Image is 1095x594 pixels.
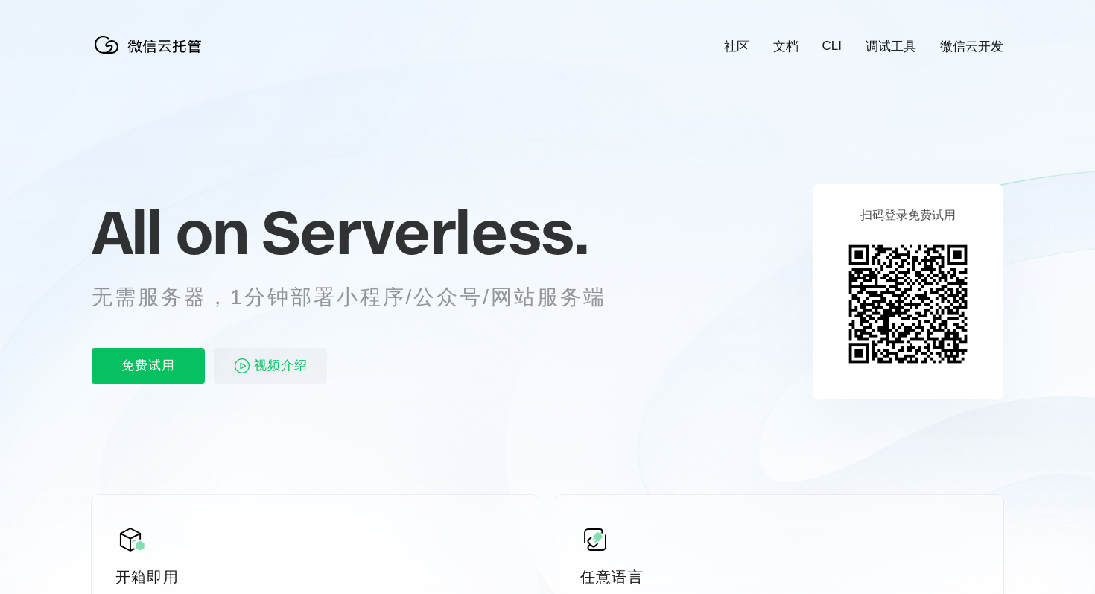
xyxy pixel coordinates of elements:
a: 社区 [724,38,749,55]
span: All on [92,195,247,269]
p: 扫码登录免费试用 [860,208,956,224]
img: 微信云托管 [92,30,211,60]
a: 文档 [773,38,799,55]
p: 开箱即用 [115,566,515,587]
a: 微信云托管 [92,49,211,62]
a: CLI [822,39,842,54]
a: 微信云开发 [940,38,1003,55]
a: 调试工具 [866,38,916,55]
p: 免费试用 [92,348,205,384]
p: 任意语言 [580,566,980,587]
p: 无需服务器，1分钟部署小程序/公众号/网站服务端 [92,282,634,312]
img: video_play.svg [233,357,251,375]
span: 视频介绍 [254,348,308,384]
span: Serverless. [261,195,588,269]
